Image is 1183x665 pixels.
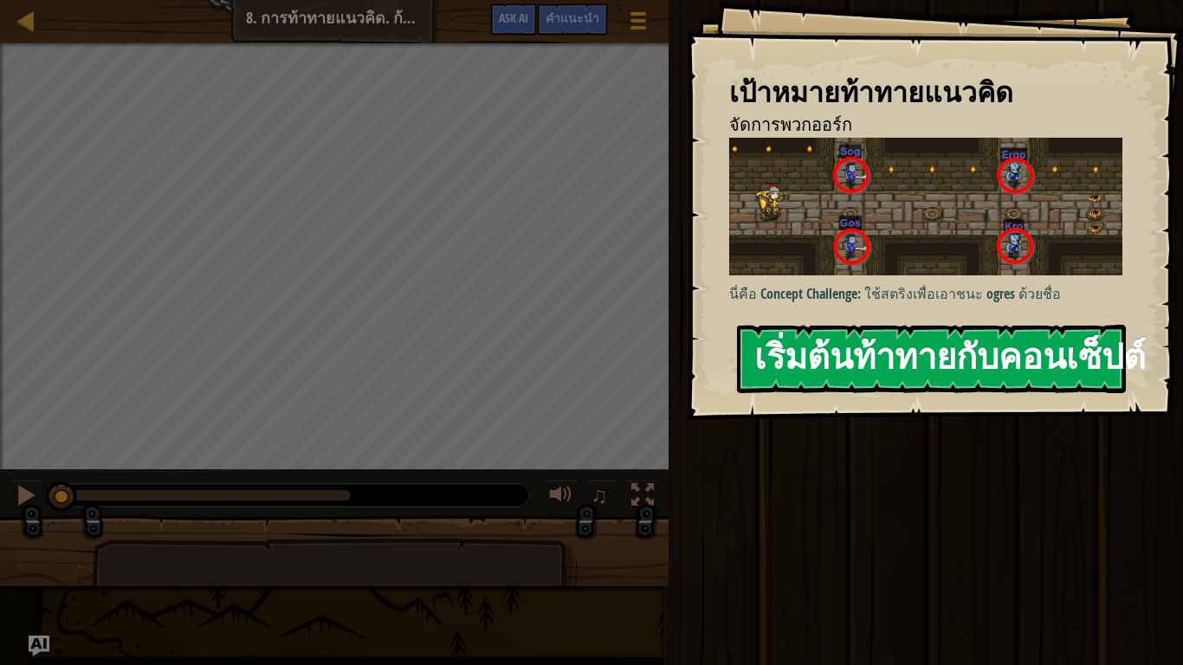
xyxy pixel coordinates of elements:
[729,138,1135,275] img: Dangerous steps new
[708,113,1118,138] li: จัดการพวกออร์ก
[729,113,852,136] span: จัดการพวกออร์ก
[617,3,660,44] button: แสดงเมนูเกมส์
[625,480,660,515] button: สลับเป็นเต็มจอ
[29,636,49,656] button: Ask AI
[729,284,1135,304] p: นี่คือ Concept Challenge: ใช้สตริงเพื่อเอาชนะ ogres ด้วยชื่อ
[499,10,528,26] span: Ask AI
[737,325,1126,393] button: เริ่มต้นท้าทายกับคอนเซ็ปต์
[544,480,579,515] button: ปรับระดับเสียง
[729,73,1122,113] div: เป้าหมายท้าทายแนวคิด
[490,3,537,36] button: Ask AI
[9,480,43,515] button: Ctrl + P: Pause
[546,10,599,26] span: คำแนะนำ
[591,482,608,508] span: ♫
[587,480,617,515] button: ♫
